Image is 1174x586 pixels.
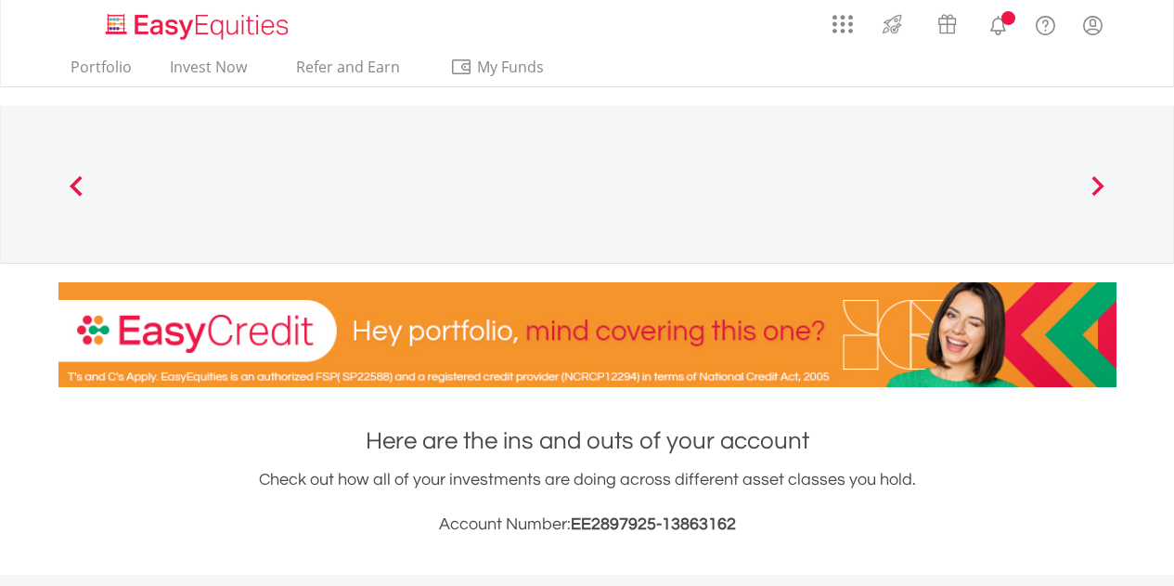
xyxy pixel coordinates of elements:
a: Refer and Earn [277,58,419,86]
h3: Account Number: [58,512,1116,538]
a: FAQ's and Support [1022,5,1069,42]
a: Portfolio [63,58,139,86]
a: AppsGrid [820,5,865,34]
img: EasyCredit Promotion Banner [58,282,1116,387]
h1: Here are the ins and outs of your account [58,424,1116,458]
img: EasyEquities_Logo.png [102,11,296,42]
img: grid-menu-icon.svg [832,14,853,34]
a: My Profile [1069,5,1116,46]
img: vouchers-v2.svg [932,9,962,39]
span: EE2897925-13863162 [571,515,736,533]
div: Check out how all of your investments are doing across different asset classes you hold. [58,467,1116,538]
img: thrive-v2.svg [877,9,908,39]
span: Refer and Earn [296,57,400,77]
a: Invest Now [162,58,254,86]
a: Vouchers [920,5,974,39]
a: Notifications [974,5,1022,42]
a: Home page [98,5,296,42]
span: My Funds [450,55,572,79]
